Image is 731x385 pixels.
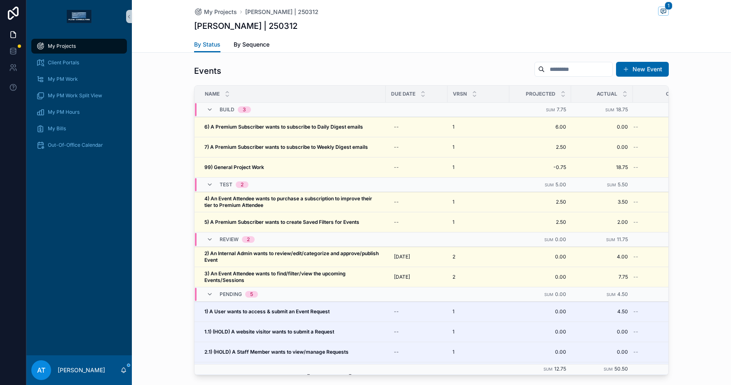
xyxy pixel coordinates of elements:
span: Name [205,91,220,97]
strong: 99) General Project Work [204,164,264,170]
span: 1 [452,124,455,130]
a: [PERSON_NAME] | 250312 [245,8,319,16]
span: 2.50 [514,199,566,205]
span: -- [633,164,638,171]
a: 5) A Premium Subscriber wants to create Saved Filters for Events [204,219,381,225]
a: 1) A User wants to access & submit an Event Request [204,308,381,315]
span: [DATE] [394,254,410,260]
a: -- [633,219,695,225]
a: -- [391,325,443,338]
a: 1 [452,219,504,225]
div: 5 [250,291,253,298]
a: [DATE] [391,270,443,284]
a: [DATE] [391,250,443,263]
a: -- [391,345,443,359]
span: My PM Work [48,76,78,82]
a: 7.75 [576,274,628,280]
a: 0.00 [576,144,628,150]
small: Sum [607,292,616,297]
span: By Sequence [234,40,269,49]
span: 2.00 [576,219,628,225]
a: 0.00 [576,349,628,355]
span: 2 [452,274,455,280]
a: 2.50 [514,144,566,150]
span: Due Date [391,91,415,97]
span: 5.50 [618,181,628,188]
a: -- [391,161,443,174]
span: Actual [597,91,617,97]
button: 1 [658,7,669,17]
h1: Events [194,65,221,77]
span: 1 [452,164,455,171]
small: Sum [544,367,553,372]
span: My PM Work Split View [48,92,102,99]
a: 0.00 [514,254,566,260]
div: -- [394,308,399,315]
span: 1 [452,199,455,205]
span: My PM Hours [48,109,80,115]
a: -- [633,349,695,355]
a: 3) An Event Attendee wants to find/filter/view the upcoming Events/Sessions [204,270,381,284]
a: 4.00 [576,254,628,260]
a: My Projects [31,39,127,54]
span: Pending [220,291,242,298]
a: 4) An Event Attendee wants to purchase a subscription to improve their tier to Premium Attendee [204,195,381,209]
span: -- [633,199,638,205]
span: 2 [452,254,455,260]
span: -- [633,144,638,150]
a: 2 [452,274,504,280]
small: Sum [546,108,555,112]
a: 4.50 [576,308,628,315]
strong: 1) A User wants to access & submit an Event Request [204,308,330,315]
span: My Projects [204,8,237,16]
a: -- [633,144,695,150]
strong: 6) A Premium Subscriber wants to subscribe to Daily Digest emails [204,124,363,130]
a: 0.00 [514,274,566,280]
a: -- [633,308,695,315]
a: -- [633,329,695,335]
span: By Status [194,40,220,49]
a: 1 [452,124,504,130]
span: -0.75 [514,164,566,171]
a: My PM Work Split View [31,88,127,103]
span: 5.00 [555,181,566,188]
strong: 3) An Event Attendee wants to find/filter/view the upcoming Events/Sessions [204,270,347,283]
div: 2 [247,236,250,243]
span: Projected [526,91,555,97]
a: 18.75 [576,164,628,171]
span: 0.00 [555,236,566,242]
a: 3.50 [576,199,628,205]
a: 2.50 [514,219,566,225]
a: My PM Hours [31,105,127,120]
a: 1 [452,164,504,171]
span: 50.50 [614,366,628,372]
strong: 4) An Event Attendee wants to purchase a subscription to improve their tier to Premium Attendee [204,195,373,208]
a: 0.00 [514,349,566,355]
a: 1 [452,199,504,205]
a: -- [391,216,443,229]
span: AT [37,365,45,375]
span: -- [633,124,638,130]
span: 11.75 [617,236,628,242]
span: 0.00 [576,329,628,335]
span: 6.00 [514,124,566,130]
span: 1 [452,349,455,355]
div: -- [394,199,399,205]
button: New Event [616,62,669,77]
div: -- [394,219,399,225]
span: -- [633,329,638,335]
span: 1 [452,329,455,335]
span: VRSN [453,91,467,97]
span: -- [633,274,638,280]
span: 0.00 [555,291,566,297]
a: Out-Of-Office Calendar [31,138,127,153]
div: 3 [243,106,246,113]
span: Client Portals [48,59,79,66]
